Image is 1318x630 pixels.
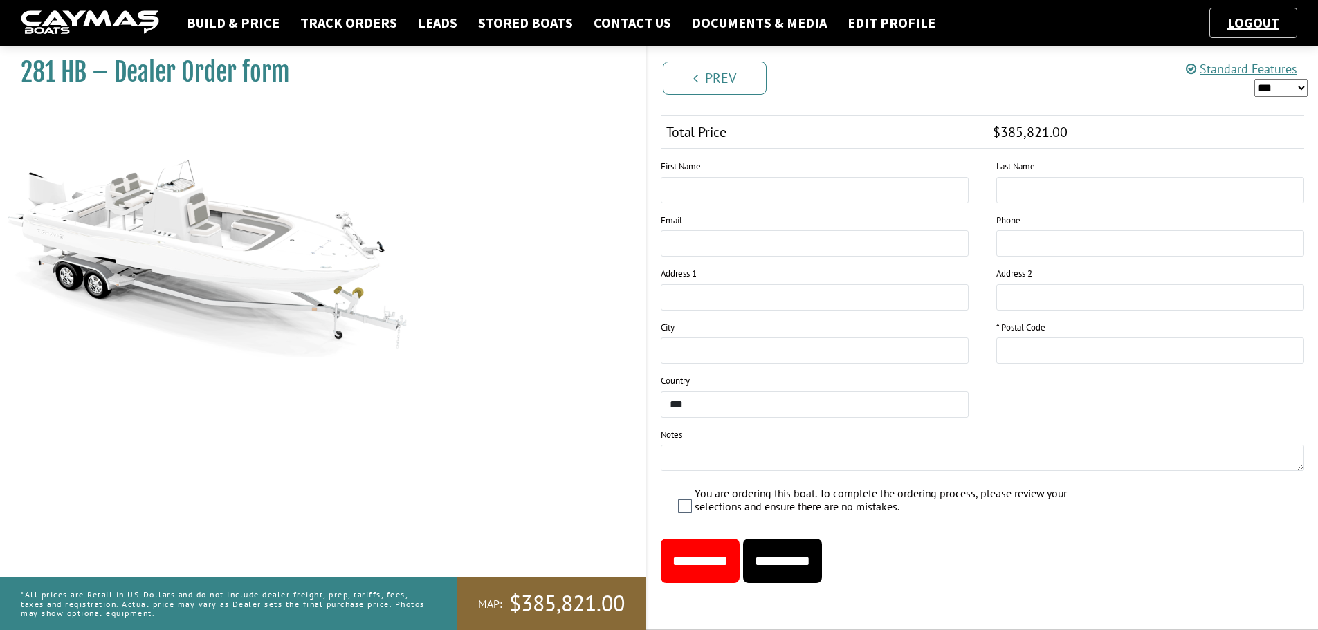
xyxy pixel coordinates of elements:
[841,14,942,32] a: Edit Profile
[293,14,404,32] a: Track Orders
[663,62,767,95] a: Prev
[661,214,682,228] label: Email
[21,57,611,88] h1: 281 HB – Dealer Order form
[661,160,701,174] label: First Name
[478,597,502,611] span: MAP:
[587,14,678,32] a: Contact Us
[661,116,988,149] td: Total Price
[21,10,159,36] img: caymas-dealer-connect-2ed40d3bc7270c1d8d7ffb4b79bf05adc795679939227970def78ec6f6c03838.gif
[411,14,464,32] a: Leads
[471,14,580,32] a: Stored Boats
[685,14,834,32] a: Documents & Media
[695,487,1070,517] label: You are ordering this boat. To complete the ordering process, please review your selections and e...
[661,321,675,335] label: City
[996,160,1035,174] label: Last Name
[661,374,690,388] label: Country
[457,577,646,630] a: MAP:$385,821.00
[993,123,1068,141] span: $385,821.00
[661,428,682,442] label: Notes
[1186,61,1297,77] a: Standard Features
[996,321,1045,335] label: * Postal Code
[996,214,1020,228] label: Phone
[21,583,426,624] p: *All prices are Retail in US Dollars and do not include dealer freight, prep, tariffs, fees, taxe...
[1220,14,1286,31] a: Logout
[996,267,1032,281] label: Address 2
[180,14,286,32] a: Build & Price
[661,267,697,281] label: Address 1
[509,589,625,618] span: $385,821.00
